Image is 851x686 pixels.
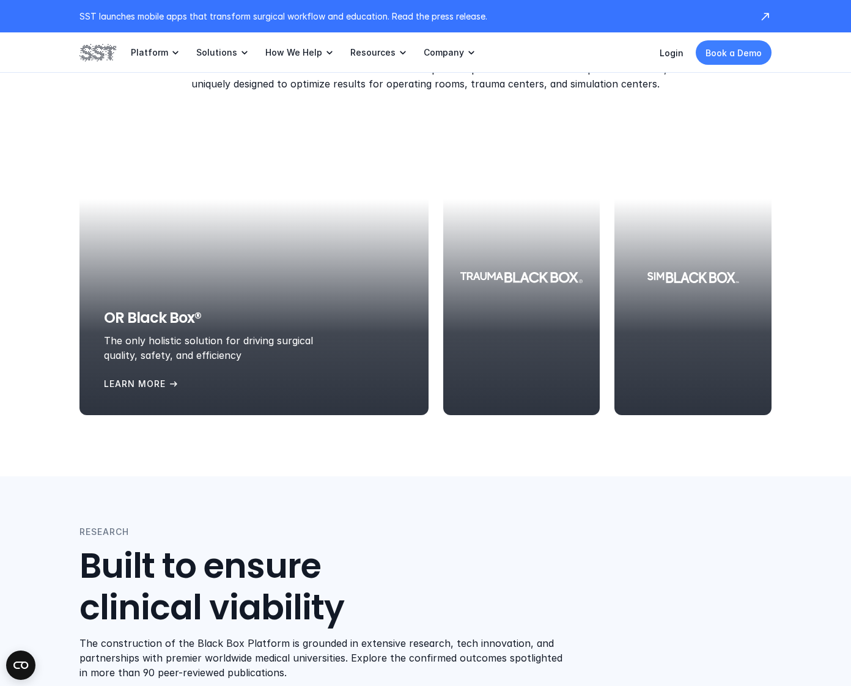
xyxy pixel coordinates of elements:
[79,525,129,539] p: RESEARCH
[131,47,168,58] p: Platform
[131,32,182,73] a: Platform
[443,139,600,415] a: Trauma Black Box logo
[196,47,237,58] p: Solutions
[79,139,429,415] a: OR Black Box®The only holistic solution for driving surgical quality, safety, and efficiencyLearn...
[79,10,747,23] p: SST launches mobile apps that transform surgical workflow and education. Read the press release.
[460,262,583,293] img: Trauma Black Box logo
[696,40,772,65] a: Book a Demo
[705,46,762,59] p: Book a Demo
[632,262,754,293] img: SIM Black Box logo
[183,61,668,90] p: The Black Box Platform adds value across the enterprise. Explore our environment-specific solutio...
[614,139,772,415] a: SIM Black Box logo
[660,48,683,58] a: Login
[265,47,322,58] p: How We Help
[104,377,166,391] p: Learn More
[424,47,464,58] p: Company
[79,42,116,63] img: SST logo
[6,651,35,680] button: Open CMP widget
[104,333,348,363] p: The only holistic solution for driving surgical quality, safety, and efficiency
[350,47,396,58] p: Resources
[79,547,429,629] h2: Built to ensure clinical viability
[79,636,564,680] p: The construction of the Black Box Platform is grounded in extensive research, tech innovation, an...
[104,308,202,328] h5: OR Black Box®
